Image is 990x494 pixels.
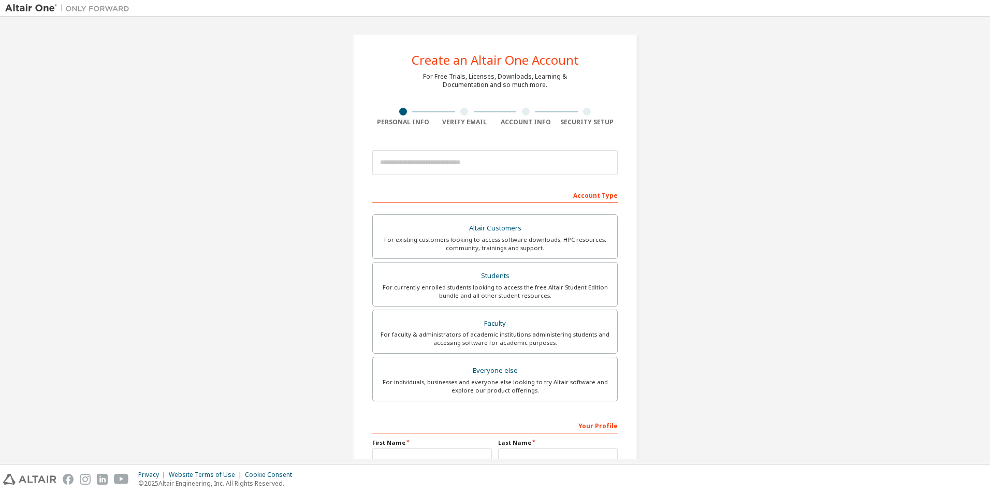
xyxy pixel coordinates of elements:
div: Website Terms of Use [169,471,245,479]
div: For faculty & administrators of academic institutions administering students and accessing softwa... [379,330,611,347]
div: For individuals, businesses and everyone else looking to try Altair software and explore our prod... [379,378,611,395]
div: Privacy [138,471,169,479]
div: Everyone else [379,364,611,378]
div: Students [379,269,611,283]
img: instagram.svg [80,474,91,485]
img: facebook.svg [63,474,74,485]
img: Altair One [5,3,135,13]
div: Faculty [379,316,611,331]
div: Verify Email [434,118,496,126]
div: For Free Trials, Licenses, Downloads, Learning & Documentation and so much more. [423,72,567,89]
div: Account Info [495,118,557,126]
div: Create an Altair One Account [412,54,579,66]
p: © 2025 Altair Engineering, Inc. All Rights Reserved. [138,479,298,488]
div: Security Setup [557,118,618,126]
div: Account Type [372,186,618,203]
div: Your Profile [372,417,618,433]
img: linkedin.svg [97,474,108,485]
label: Last Name [498,439,618,447]
label: First Name [372,439,492,447]
div: Cookie Consent [245,471,298,479]
div: For currently enrolled students looking to access the free Altair Student Edition bundle and all ... [379,283,611,300]
div: For existing customers looking to access software downloads, HPC resources, community, trainings ... [379,236,611,252]
div: Personal Info [372,118,434,126]
img: altair_logo.svg [3,474,56,485]
div: Altair Customers [379,221,611,236]
img: youtube.svg [114,474,129,485]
